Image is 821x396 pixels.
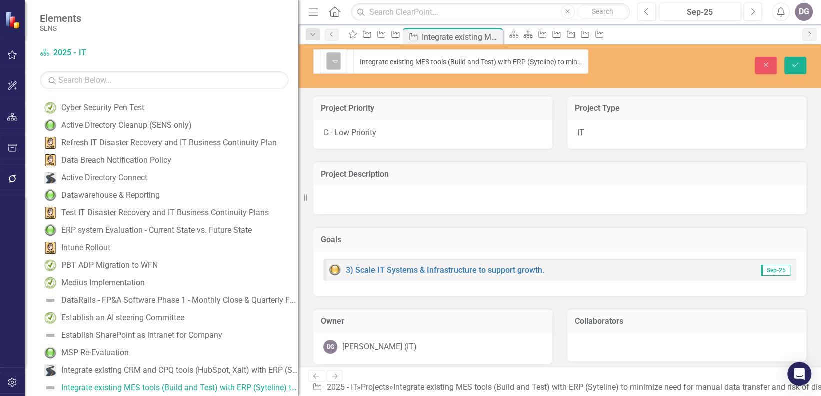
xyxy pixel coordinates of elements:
div: Intune Rollout [61,243,110,252]
button: Search [577,5,627,19]
img: On Hold [44,242,56,254]
span: C - Low Priority [323,128,376,137]
button: DG [795,3,813,21]
div: Active Directory Cleanup (SENS only) [61,121,192,130]
div: Open Intercom Messenger [787,362,811,386]
img: Green: On Track [44,189,56,201]
a: Active Directory Connect [42,170,147,186]
div: Data Breach Notification Policy [61,156,171,165]
input: Search Below... [40,71,288,89]
a: 3) Scale IT Systems & Infrastructure to support growth. [346,265,544,275]
div: Datawarehouse & Reporting [61,191,160,200]
h3: Collaborators [575,317,799,326]
img: ClearPoint Strategy [5,11,22,28]
div: Medius Implementation [61,278,145,287]
a: Projects [360,382,389,392]
img: Green: On Track [44,224,56,236]
img: Completed [44,277,56,289]
div: Integrate existing MES tools (Build and Test) with ERP (Syteline) to minimize need for manual dat... [422,31,500,43]
a: Refresh IT Disaster Recovery and IT Business Continuity Plan [42,135,277,151]
img: Green: On Track [44,347,56,359]
input: This field is required [353,49,588,74]
img: Roadmap [44,172,56,184]
a: 2025 - IT [40,47,165,59]
div: Integrate existing MES tools (Build and Test) with ERP (Syteline) to minimize need for manual dat... [61,383,298,392]
img: Not Defined [44,329,56,341]
img: On Hold [44,154,56,166]
a: Establish SharePoint as intranet for Company [42,327,222,343]
img: Completed [44,102,56,114]
a: MSP Re-Evaluation [42,345,129,361]
input: Search ClearPoint... [351,3,630,21]
h3: Project Description [321,170,799,179]
img: Completed [44,259,56,271]
img: Roadmap [44,364,56,376]
div: Sep-25 [662,6,737,18]
div: Establish an AI steering Committee [61,313,184,322]
a: Intune Rollout [42,240,110,256]
div: MSP Re-Evaluation [61,348,129,357]
a: Medius Implementation [42,275,145,291]
div: DG [323,340,337,354]
div: ERP system Evaluation - Current State vs. Future State [61,226,252,235]
div: Refresh IT Disaster Recovery and IT Business Continuity Plan [61,138,277,147]
div: Establish SharePoint as intranet for Company [61,331,222,340]
a: 2025 - IT [326,382,356,392]
div: Integrate existing CRM and CPQ tools (HubSpot, Xait) with ERP (Syteline) [61,366,298,375]
h3: Goals [321,235,799,244]
span: IT [577,128,584,137]
div: Test IT Disaster Recovery and IT Business Continuity Plans [61,208,269,217]
img: Yellow: At Risk/Needs Attention [329,264,341,276]
a: DataRails - FP&A Software Phase 1 - Monthly Close & Quarterly Fcst [42,292,298,308]
span: Search [591,7,613,15]
a: Integrate existing MES tools (Build and Test) with ERP (Syteline) to minimize need for manual dat... [42,380,298,396]
a: Data Breach Notification Policy [42,152,171,168]
img: Green: On Track [44,119,56,131]
div: PBT ADP Migration to WFN [61,261,158,270]
h3: Project Priority [321,104,545,113]
a: Datawarehouse & Reporting [42,187,160,203]
div: DataRails - FP&A Software Phase 1 - Monthly Close & Quarterly Fcst [61,296,298,305]
a: Test IT Disaster Recovery and IT Business Continuity Plans [42,205,269,221]
img: Completed [44,312,56,324]
span: Elements [40,12,81,24]
a: ERP system Evaluation - Current State vs. Future State [42,222,252,238]
div: Active Directory Connect [61,173,147,182]
div: Cyber Security Pen Test [61,103,144,112]
img: On Hold [44,137,56,149]
small: SENS [40,24,81,32]
button: Sep-25 [659,3,741,21]
h3: Owner [321,317,545,326]
img: Not Defined [44,294,56,306]
a: Establish an AI steering Committee [42,310,184,326]
a: Cyber Security Pen Test [42,100,144,116]
span: Sep-25 [761,265,790,276]
div: [PERSON_NAME] (IT) [342,341,417,353]
h3: Project Type [575,104,799,113]
a: PBT ADP Migration to WFN [42,257,158,273]
img: On Hold [44,207,56,219]
a: Integrate existing CRM and CPQ tools (HubSpot, Xait) with ERP (Syteline) [42,362,298,378]
a: Active Directory Cleanup (SENS only) [42,117,192,133]
img: Not Defined [44,382,56,394]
